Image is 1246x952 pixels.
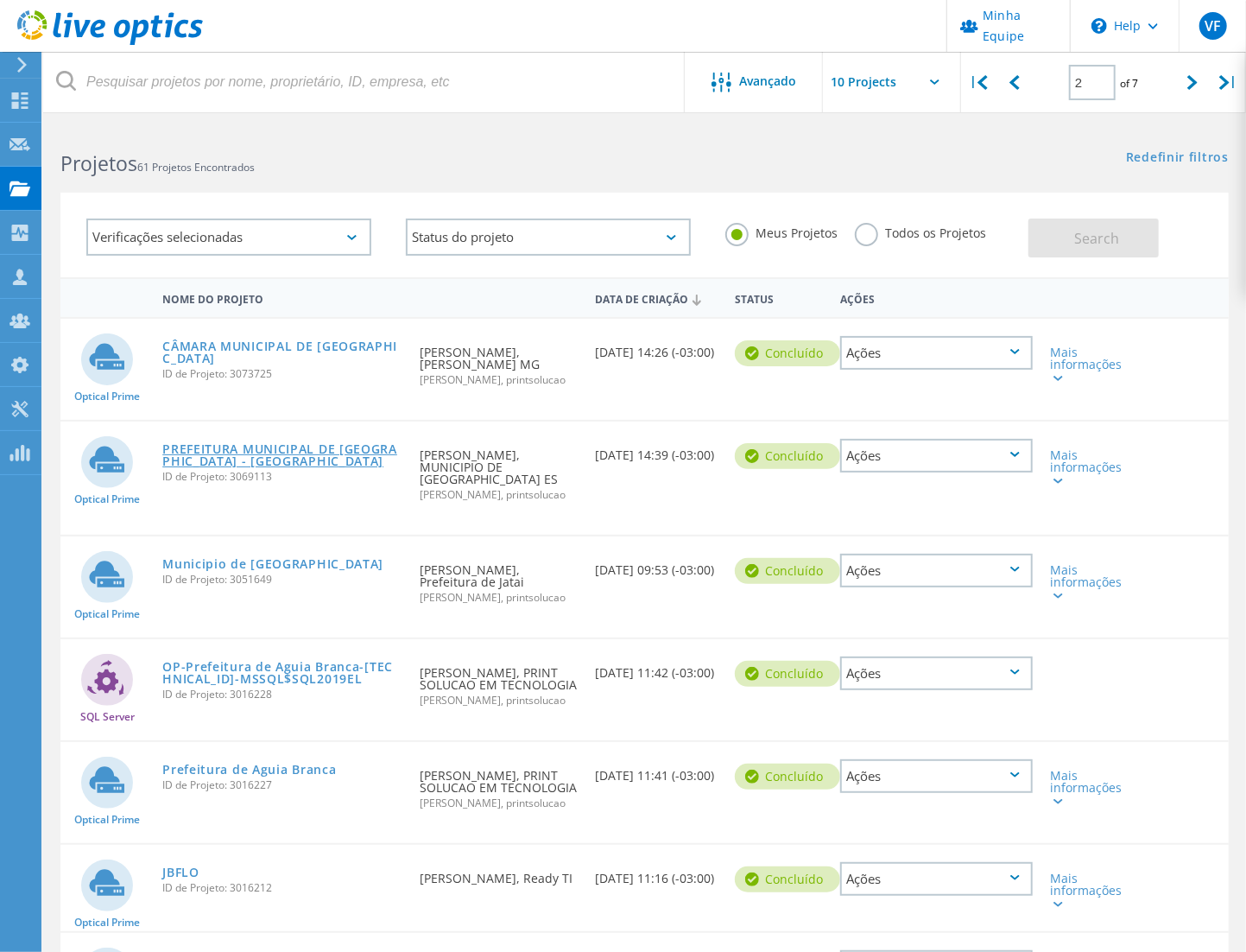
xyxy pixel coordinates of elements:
[1091,18,1107,34] svg: \n
[840,336,1034,370] div: Ações
[1050,449,1126,486] div: Mais informações
[420,798,578,809] span: [PERSON_NAME], printsolucao
[411,845,586,902] div: [PERSON_NAME], Ready TI
[406,219,691,256] div: Status do projeto
[162,883,402,893] span: ID de Projeto: 3016212
[420,695,578,706] span: [PERSON_NAME], printsolucao
[740,75,797,87] span: Avançado
[162,574,402,585] span: ID de Projeto: 3051649
[840,554,1034,587] div: Ações
[162,764,336,776] a: Prefeitura de Aguia Branca
[586,742,726,799] div: [DATE] 11:41 (-03:00)
[1126,151,1229,166] a: Redefinir filtros
[420,490,578,500] span: [PERSON_NAME], printsolucao
[832,282,1042,314] div: Ações
[586,845,726,902] div: [DATE] 11:16 (-03:00)
[411,319,586,403] div: [PERSON_NAME], [PERSON_NAME] MG
[726,282,832,314] div: Status
[162,558,383,570] a: Municipio de [GEOGRAPHIC_DATA]
[735,866,840,892] div: Concluído
[162,369,402,379] span: ID de Projeto: 3073725
[74,494,140,505] span: Optical Prime
[154,282,411,314] div: Nome do Projeto
[411,742,586,826] div: [PERSON_NAME], PRINT SOLUCAO EM TECNOLOGIA
[840,862,1034,896] div: Ações
[586,536,726,593] div: [DATE] 09:53 (-03:00)
[1028,219,1159,257] button: Search
[43,52,686,112] input: Pesquisar projetos por nome, proprietário, ID, empresa, etc
[74,609,140,619] span: Optical Prime
[411,536,586,620] div: [PERSON_NAME], Prefeitura de Jatai
[411,422,586,517] div: [PERSON_NAME], MUNICIPIO DE [GEOGRAPHIC_DATA] ES
[17,36,203,48] a: Live Optics Dashboard
[840,657,1034,690] div: Ações
[162,340,402,365] a: CÂMARA MUNICIPAL DE [GEOGRAPHIC_DATA]
[80,712,135,722] span: SQL Server
[840,439,1034,473] div: Ações
[420,593,578,603] span: [PERSON_NAME], printsolucao
[586,639,726,696] div: [DATE] 11:42 (-03:00)
[1050,564,1126,600] div: Mais informações
[1074,229,1119,248] span: Search
[1050,873,1126,909] div: Mais informações
[586,422,726,479] div: [DATE] 14:39 (-03:00)
[60,149,137,177] b: Projetos
[586,319,726,376] div: [DATE] 14:26 (-03:00)
[74,917,140,928] span: Optical Prime
[162,443,402,467] a: PREFEITURA MUNICIPAL DE [GEOGRAPHIC_DATA] - [GEOGRAPHIC_DATA]
[735,764,840,790] div: Concluído
[840,759,1034,793] div: Ações
[735,661,840,687] div: Concluído
[735,443,840,469] div: Concluído
[735,558,840,584] div: Concluído
[855,223,986,239] label: Todos os Projetos
[162,866,199,879] a: JBFLO
[137,160,255,175] span: 61 Projetos Encontrados
[1050,770,1126,806] div: Mais informações
[961,52,996,113] div: |
[86,219,371,256] div: Verificações selecionadas
[420,375,578,385] span: [PERSON_NAME], printsolucao
[586,282,726,314] div: Data de Criação
[1205,19,1221,33] span: VF
[74,815,140,825] span: Optical Prime
[735,340,840,366] div: Concluído
[74,391,140,402] span: Optical Prime
[725,223,838,239] label: Meus Projetos
[411,639,586,723] div: [PERSON_NAME], PRINT SOLUCAO EM TECNOLOGIA
[1211,52,1246,113] div: |
[162,689,402,700] span: ID de Projeto: 3016228
[1120,76,1138,91] span: of 7
[162,472,402,482] span: ID de Projeto: 3069113
[162,780,402,790] span: ID de Projeto: 3016227
[1050,346,1126,383] div: Mais informações
[162,661,402,685] a: OP-Prefeitura de Aguia Branca-[TECHNICAL_ID]-MSSQL$SQL2019EL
